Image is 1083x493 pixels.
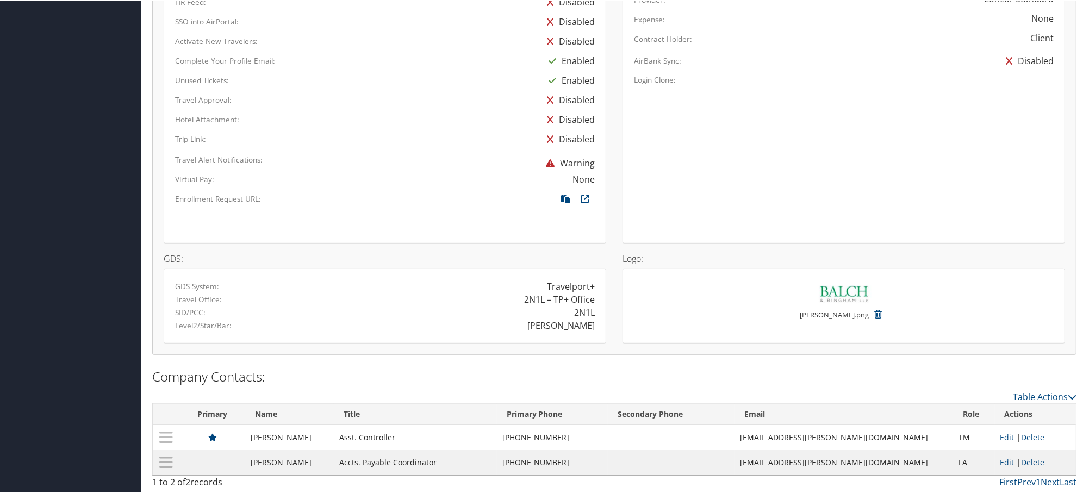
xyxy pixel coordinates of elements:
div: 2N1L [574,305,595,318]
th: Primary [179,403,245,424]
div: Disabled [541,30,595,50]
a: 1 [1036,475,1041,487]
div: Client [1030,30,1054,43]
div: Disabled [541,89,595,109]
td: Accts. Payable Coordinator [334,449,497,474]
a: Next [1041,475,1060,487]
label: SSO into AirPortal: [175,15,239,26]
span: 2 [185,475,190,487]
th: Name [245,403,334,424]
td: FA [953,449,995,474]
div: None [572,172,595,185]
label: Travel Office: [175,293,222,304]
small: [PERSON_NAME].png [800,309,869,329]
div: Disabled [541,11,595,30]
h2: Company Contacts: [152,366,1076,385]
label: Activate New Travelers: [175,35,258,46]
label: Login Clone: [634,73,676,84]
a: Last [1060,475,1076,487]
div: 1 to 2 of records [152,475,371,493]
label: Expense: [634,13,665,24]
div: Disabled [541,109,595,128]
div: Disabled [1000,50,1054,70]
th: Title [334,403,497,424]
label: Enrollment Request URL: [175,192,261,203]
td: [EMAIL_ADDRESS][PERSON_NAME][DOMAIN_NAME] [735,424,953,449]
th: Secondary Phone [608,403,735,424]
td: [PHONE_NUMBER] [497,424,608,449]
div: Travelport+ [547,279,595,292]
td: [PERSON_NAME] [245,449,334,474]
label: Contract Holder: [634,33,692,43]
td: [PERSON_NAME] [245,424,334,449]
label: SID/PCC: [175,306,206,317]
label: Trip Link: [175,133,206,143]
label: Travel Approval: [175,93,232,104]
label: Virtual Pay: [175,173,214,184]
th: Actions [995,403,1076,424]
label: AirBank Sync: [634,54,681,65]
label: Level2/Star/Bar: [175,319,232,330]
a: Table Actions [1013,390,1076,402]
h4: Logo: [623,253,1065,262]
td: [PHONE_NUMBER] [497,449,608,474]
th: Primary Phone [497,403,608,424]
td: Asst. Controller [334,424,497,449]
label: Hotel Attachment: [175,113,239,124]
label: GDS System: [175,280,219,291]
a: Delete [1022,431,1045,441]
div: Disabled [541,128,595,148]
td: [EMAIL_ADDRESS][PERSON_NAME][DOMAIN_NAME] [735,449,953,474]
div: [PERSON_NAME] [527,318,595,331]
td: | [995,424,1076,449]
a: Edit [1000,456,1014,466]
div: None [1031,11,1054,24]
a: Prev [1017,475,1036,487]
a: First [999,475,1017,487]
a: Delete [1022,456,1045,466]
th: Role [953,403,995,424]
label: Travel Alert Notifications: [175,153,263,164]
h4: GDS: [164,253,606,262]
td: TM [953,424,995,449]
div: Enabled [543,50,595,70]
div: 2N1L – TP+ Office [524,292,595,305]
label: Complete Your Profile Email: [175,54,275,65]
td: | [995,449,1076,474]
label: Unused Tickets: [175,74,229,85]
span: Warning [540,156,595,168]
th: Email [735,403,953,424]
div: Enabled [543,70,595,89]
img: balch-bingham.png [813,279,875,303]
a: Edit [1000,431,1014,441]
